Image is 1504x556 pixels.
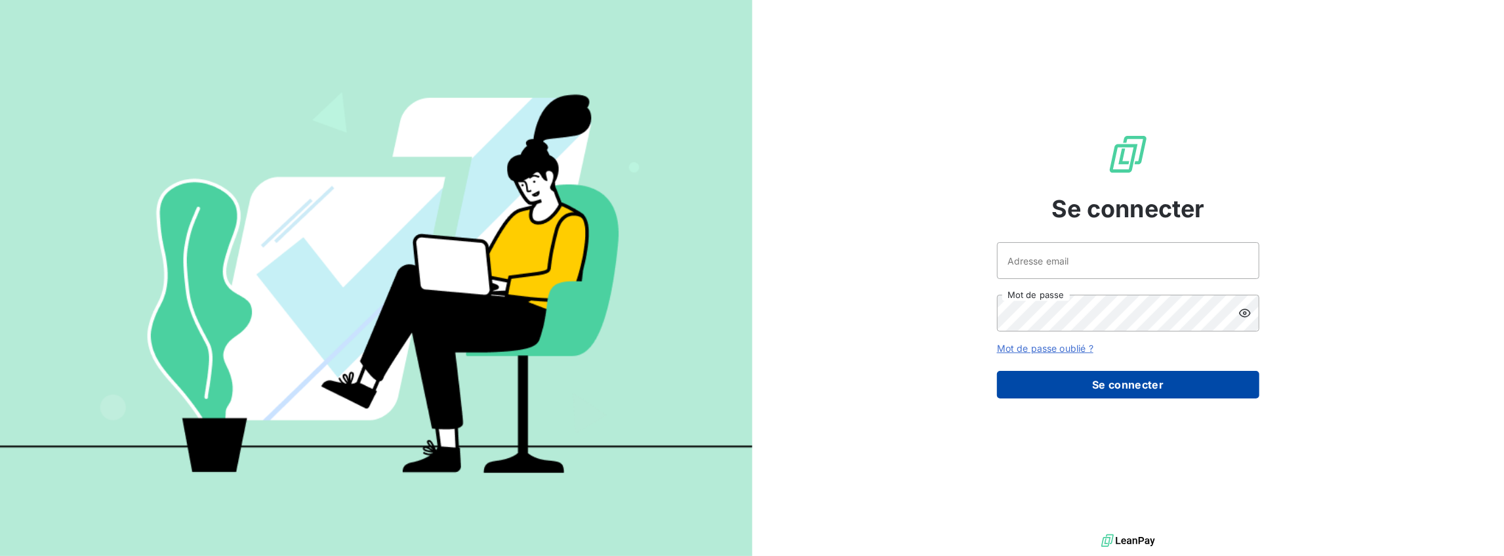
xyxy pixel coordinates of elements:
button: Se connecter [997,371,1259,398]
input: placeholder [997,242,1259,279]
a: Mot de passe oublié ? [997,343,1093,354]
img: Logo LeanPay [1107,133,1149,175]
img: logo [1101,531,1155,551]
span: Se connecter [1051,191,1205,226]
